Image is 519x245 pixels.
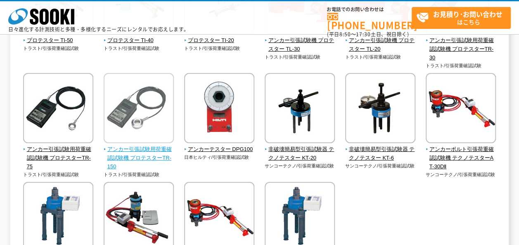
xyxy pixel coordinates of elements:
img: 非破壊簡易型引張試験器 テクノテスター KT-20 [265,73,335,145]
a: 非破壊簡易型引張試験器 テクノテスター KT-20 [265,137,335,162]
span: 非破壊簡易型引張試験器 テクノテスター KT-6 [345,145,416,163]
p: トラスト/引張荷重確認試験 [345,54,416,61]
span: (平日 ～ 土日、祝日除く) [327,31,409,38]
img: アンカーテスター DPG100 [184,73,254,145]
p: トラスト/引張荷重確認試験 [184,45,255,52]
a: アンカー引張試験用荷重確認試験機 プロテスターTR-30 [426,28,496,62]
a: アンカーボルト引張荷重確認試験機 テクノテスターAT-30DⅡ [426,137,496,171]
p: トラスト/引張荷重確認試験 [426,62,496,69]
span: プロテスター TI-50 [23,36,94,45]
p: トラスト/引張荷重確認試験 [104,171,174,178]
span: お電話でのお問い合わせは [327,7,412,12]
span: アンカーテスター DPG100 [184,145,255,154]
span: アンカー引張試験機 プロテスター TL-30 [265,36,335,54]
p: トラスト/引張荷重確認試験 [23,45,94,52]
a: アンカーテスター DPG100 [184,137,255,154]
span: プロテスター TI-40 [104,36,174,45]
a: アンカー引張試験用荷重確認試験機 プロテスターTR-150 [104,137,174,171]
span: アンカー引張試験用荷重確認試験機 プロテスターTR-30 [426,36,496,62]
span: 8:50 [339,31,351,38]
img: 非破壊簡易型引張試験器 テクノテスター KT-6 [345,73,415,145]
a: アンカー引張試験機 プロテスター TL-30 [265,28,335,53]
a: アンカー引張試験用荷重確認試験機 プロテスターTR-75 [23,137,94,171]
span: プロテスター TI-20 [184,36,255,45]
span: アンカー引張試験機 プロテスター TL-20 [345,36,416,54]
span: アンカー引張試験用荷重確認試験機 プロテスターTR-75 [23,145,94,171]
p: サンコーテクノ/引張荷重確認試験 [426,171,496,178]
a: [PHONE_NUMBER] [327,13,412,30]
span: アンカーボルト引張荷重確認試験機 テクノテスターAT-30DⅡ [426,145,496,171]
a: 非破壊簡易型引張試験器 テクノテスター KT-6 [345,137,416,162]
img: アンカーボルト引張荷重確認試験機 テクノテスターAT-30DⅡ [426,73,496,145]
span: 17:30 [356,31,371,38]
p: サンコーテクノ/引張荷重確認試験 [345,163,416,170]
a: お見積り･お問い合わせはこちら [412,7,511,29]
p: トラスト/引張荷重確認試験 [104,45,174,52]
p: 日本ヒルティ/引張荷重確認試験 [184,154,255,161]
strong: お見積り･お問い合わせ [433,9,502,19]
span: はこちら [416,7,510,28]
img: アンカー引張試験用荷重確認試験機 プロテスターTR-150 [104,73,174,145]
a: アンカー引張試験機 プロテスター TL-20 [345,28,416,53]
p: トラスト/引張荷重確認試験 [23,171,94,178]
p: 日々進化する計測技術と多種・多様化するニーズにレンタルでお応えします。 [8,27,189,32]
span: 非破壊簡易型引張試験器 テクノテスター KT-20 [265,145,335,163]
img: アンカー引張試験用荷重確認試験機 プロテスターTR-75 [23,73,93,145]
p: トラスト/引張荷重確認試験 [265,54,335,61]
span: アンカー引張試験用荷重確認試験機 プロテスターTR-150 [104,145,174,171]
p: サンコーテクノ/引張荷重確認試験 [265,163,335,170]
